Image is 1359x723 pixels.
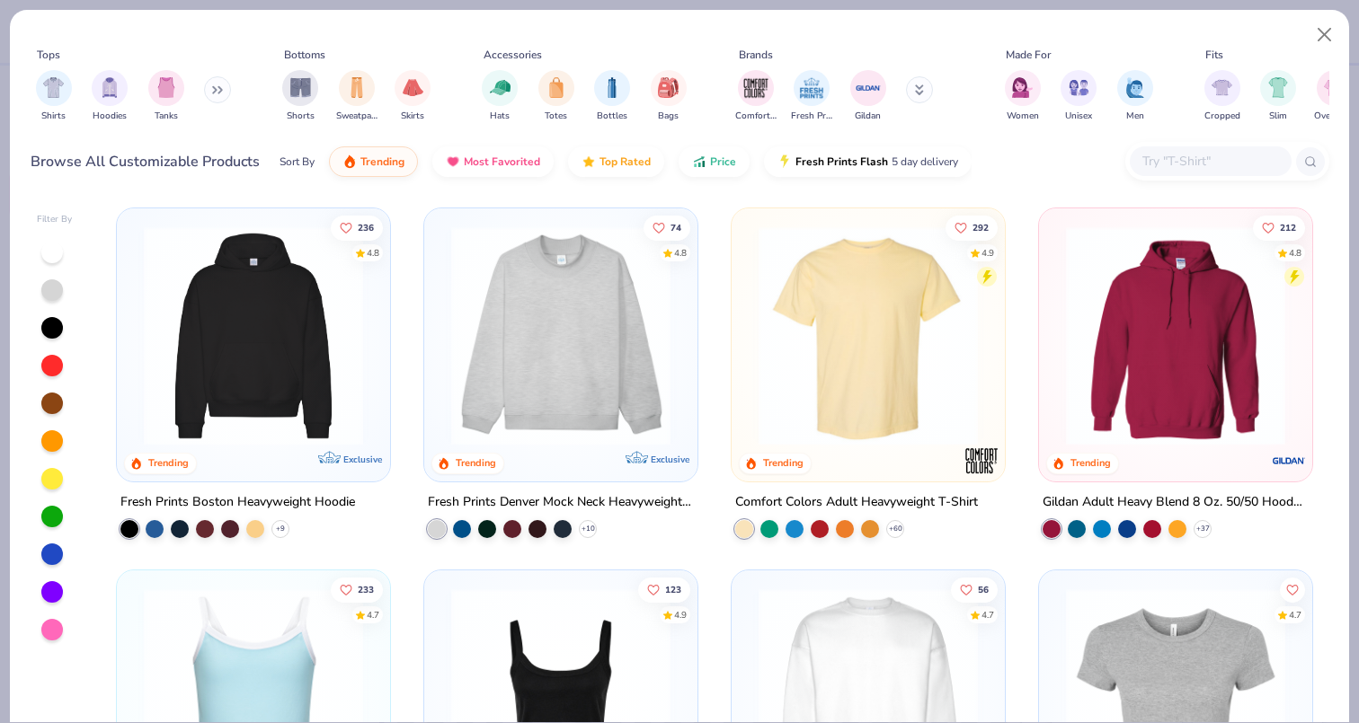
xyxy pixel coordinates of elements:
span: Fresh Prints Flash [795,154,888,169]
div: filter for Comfort Colors [735,70,777,123]
div: filter for Shirts [36,70,72,123]
img: trending.gif [342,154,357,169]
button: filter button [538,70,574,123]
div: filter for Slim [1260,70,1296,123]
button: Like [1253,215,1305,240]
div: Fresh Prints Denver Mock Neck Heavyweight Sweatshirt [428,491,694,514]
button: filter button [92,70,128,123]
span: Hats [490,110,510,123]
span: Unisex [1065,110,1092,123]
span: Gildan [855,110,881,123]
button: filter button [1117,70,1153,123]
span: 292 [973,223,989,232]
div: Browse All Customizable Products [31,151,260,172]
div: 4.7 [1289,608,1301,622]
div: Accessories [484,47,542,63]
button: filter button [1260,70,1296,123]
span: Men [1126,110,1144,123]
img: Hoodies Image [100,77,120,98]
img: e55d29c3-c55d-459c-bfd9-9b1c499ab3c6 [986,226,1223,445]
img: 01756b78-01f6-4cc6-8d8a-3c30c1a0c8ac [1057,226,1294,445]
span: + 9 [276,524,285,534]
div: 4.8 [674,246,687,260]
img: Slim Image [1268,77,1288,98]
span: Women [1007,110,1039,123]
img: Cropped Image [1212,77,1232,98]
span: 233 [359,585,375,594]
img: Skirts Image [403,77,423,98]
button: filter button [336,70,377,123]
div: 4.7 [981,608,994,622]
button: Like [1280,577,1305,602]
div: Sort By [280,154,315,170]
div: Fits [1205,47,1223,63]
div: filter for Fresh Prints [791,70,832,123]
div: filter for Totes [538,70,574,123]
div: Tops [37,47,60,63]
button: filter button [850,70,886,123]
button: Most Favorited [432,146,554,177]
img: Women Image [1012,77,1033,98]
div: Fresh Prints Boston Heavyweight Hoodie [120,491,355,514]
span: Fresh Prints [791,110,832,123]
span: Skirts [401,110,424,123]
input: Try "T-Shirt" [1141,151,1279,172]
button: Fresh Prints Flash5 day delivery [764,146,972,177]
img: most_fav.gif [446,154,460,169]
button: filter button [395,70,431,123]
span: + 10 [582,524,595,534]
button: Price [679,146,750,177]
span: Exclusive [343,454,382,465]
div: Bottoms [284,47,325,63]
div: filter for Hats [482,70,518,123]
img: Bags Image [658,77,678,98]
button: filter button [36,70,72,123]
button: Like [638,577,690,602]
img: Shirts Image [43,77,64,98]
div: filter for Sweatpants [336,70,377,123]
div: Made For [1006,47,1051,63]
img: Comfort Colors Image [742,75,769,101]
button: filter button [651,70,687,123]
span: Hoodies [93,110,127,123]
span: Shirts [41,110,66,123]
button: Trending [329,146,418,177]
div: 4.9 [674,608,687,622]
span: Shorts [287,110,315,123]
img: Sweatpants Image [347,77,367,98]
button: filter button [482,70,518,123]
img: Tanks Image [156,77,176,98]
div: Comfort Colors Adult Heavyweight T-Shirt [735,491,978,514]
div: filter for Gildan [850,70,886,123]
div: Filter By [37,213,73,226]
span: Bottles [597,110,627,123]
span: Oversized [1314,110,1355,123]
span: Totes [545,110,567,123]
button: Close [1308,18,1342,52]
img: Unisex Image [1069,77,1089,98]
button: Like [951,577,998,602]
img: Oversized Image [1324,77,1345,98]
div: 4.9 [981,246,994,260]
span: Most Favorited [464,154,540,169]
div: filter for Shorts [282,70,318,123]
div: 4.7 [368,608,380,622]
div: filter for Bags [651,70,687,123]
span: 74 [671,223,681,232]
button: filter button [594,70,630,123]
span: 5 day delivery [892,152,958,172]
button: filter button [1061,70,1097,123]
span: Slim [1269,110,1287,123]
span: 56 [978,585,989,594]
img: Bottles Image [602,77,622,98]
button: filter button [1204,70,1240,123]
span: 236 [359,223,375,232]
span: Cropped [1204,110,1240,123]
span: Exclusive [651,454,689,465]
div: filter for Tanks [148,70,184,123]
div: filter for Men [1117,70,1153,123]
span: Comfort Colors [735,110,777,123]
img: Hats Image [490,77,511,98]
button: filter button [282,70,318,123]
div: Gildan Adult Heavy Blend 8 Oz. 50/50 Hooded Sweatshirt [1043,491,1309,514]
